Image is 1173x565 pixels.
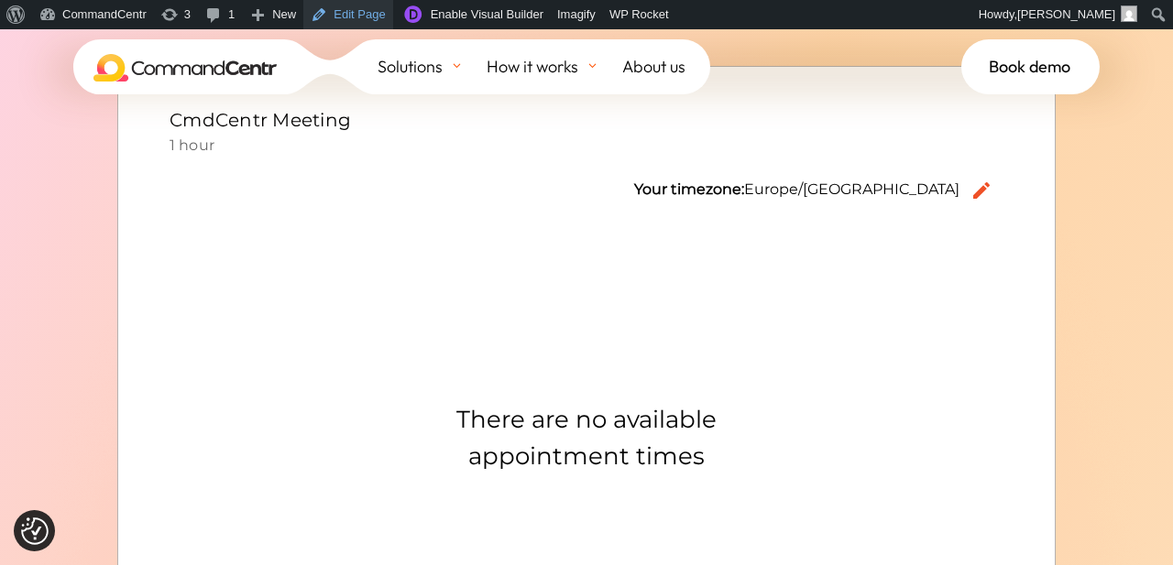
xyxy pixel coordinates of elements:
span: How it works [487,53,578,81]
span: [PERSON_NAME] [1017,7,1115,21]
span: Book demo [989,53,1070,81]
a: How it works [487,39,622,94]
a: About us [622,39,710,94]
span: Solutions [378,53,443,81]
span: About us [622,53,685,81]
img: Revisit consent button [21,517,49,545]
button: Consent Preferences [21,517,49,545]
a: Solutions [378,39,487,94]
strong: There are no available appointment times [239,310,624,384]
a: Book demo [961,39,1100,94]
